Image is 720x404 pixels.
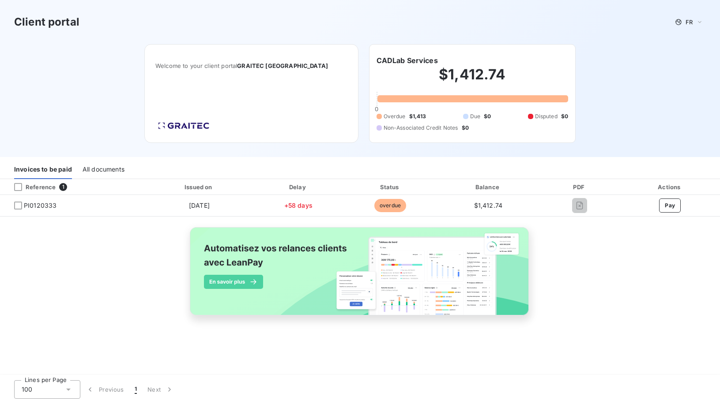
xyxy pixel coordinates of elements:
[686,19,693,26] span: FR
[80,380,129,399] button: Previous
[462,124,469,132] span: $0
[541,183,618,191] div: PDF
[7,183,56,191] div: Reference
[374,199,406,212] span: overdue
[255,183,342,191] div: Delay
[345,183,436,191] div: Status
[142,380,179,399] button: Next
[189,202,210,209] span: [DATE]
[24,201,57,210] span: PI0120333
[155,62,347,69] span: Welcome to your client portal
[237,62,328,69] span: GRAITEC [GEOGRAPHIC_DATA]
[384,124,458,132] span: Non-Associated Credit Notes
[535,112,558,120] span: Disputed
[129,380,142,399] button: 1
[384,112,406,120] span: Overdue
[377,55,438,66] h6: CADLab Services
[59,183,67,191] span: 1
[484,112,491,120] span: $0
[474,202,502,209] span: $1,412.74
[409,112,426,120] span: $1,413
[375,105,378,112] span: 0
[622,183,718,191] div: Actions
[439,183,537,191] div: Balance
[135,385,137,394] span: 1
[155,120,212,132] img: Company logo
[14,14,79,30] h3: Client portal
[377,66,569,92] h2: $1,412.74
[284,202,313,209] span: +58 days
[147,183,252,191] div: Issued on
[659,198,681,213] button: Pay
[561,112,568,120] span: $0
[14,161,72,179] div: Invoices to be paid
[83,161,124,179] div: All documents
[22,385,32,394] span: 100
[470,112,480,120] span: Due
[182,222,539,330] img: banner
